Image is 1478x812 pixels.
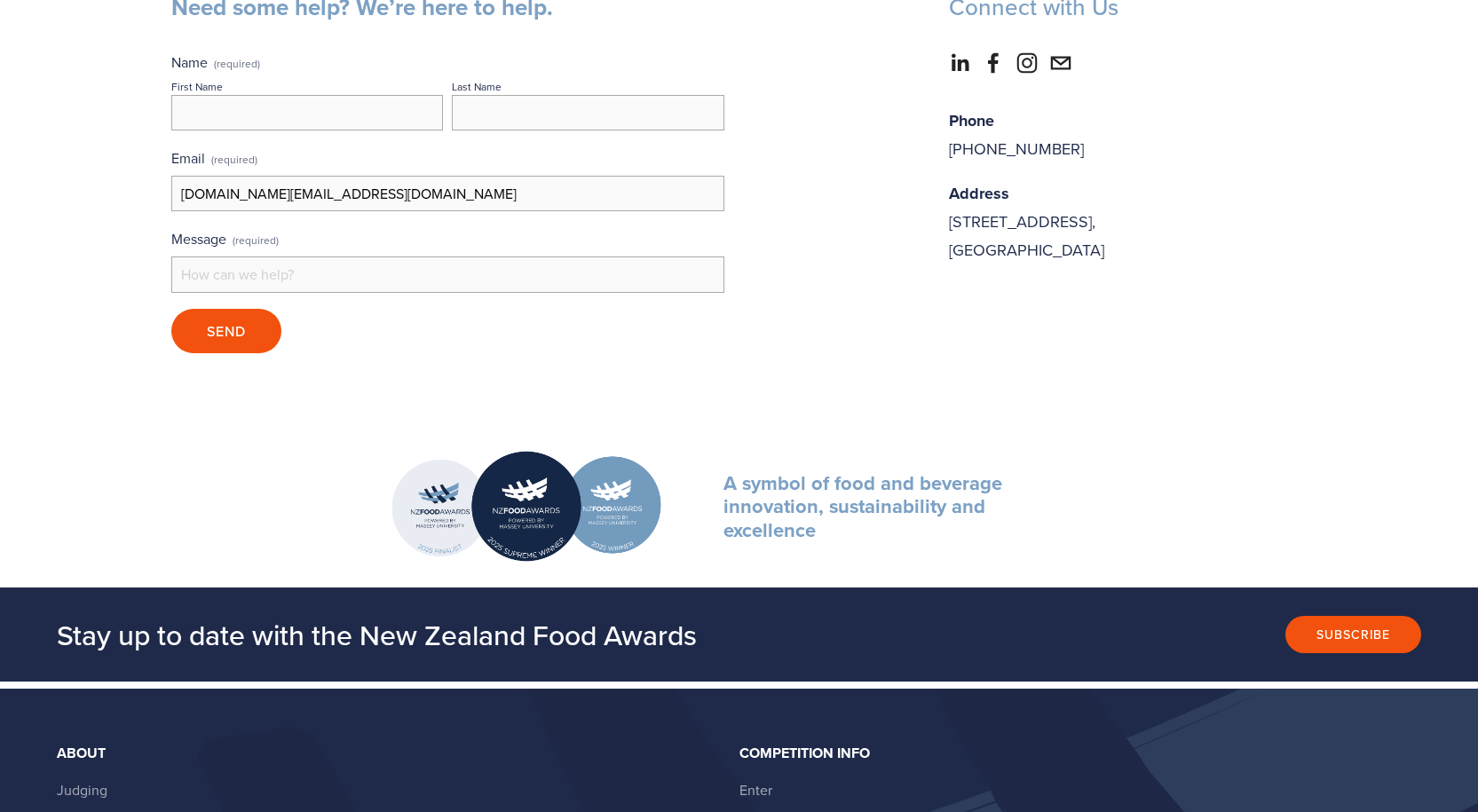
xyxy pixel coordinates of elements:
h2: Stay up to date with the New Zealand Food Awards [57,617,956,652]
a: Enter [739,780,772,800]
span: (required) [211,146,257,172]
button: Subscribe [1285,616,1421,653]
a: Instagram [1016,52,1038,74]
div: Competition Info [739,745,1407,761]
div: About [57,745,724,761]
span: Send [207,321,246,341]
a: LinkedIn [949,52,970,74]
span: Email [171,148,205,168]
strong: Address [949,182,1009,205]
a: Abbie Harris [983,52,1004,74]
div: First Name [171,79,223,94]
strong: Phone [949,109,994,132]
span: (required) [233,227,279,253]
span: (required) [214,59,260,69]
a: nzfoodawards@massey.ac.nz [1050,52,1071,74]
strong: A symbol of food and beverage innovation, sustainability and excellence [723,469,1008,544]
input: How can we help? [171,256,724,292]
span: Name [171,52,208,72]
div: Last Name [452,79,502,94]
span: Message [171,229,226,248]
a: Judging [57,780,107,800]
button: SendSend [171,309,281,353]
p: [STREET_ADDRESS], [GEOGRAPHIC_DATA] [949,179,1308,264]
p: [PHONE_NUMBER] [949,106,1308,163]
